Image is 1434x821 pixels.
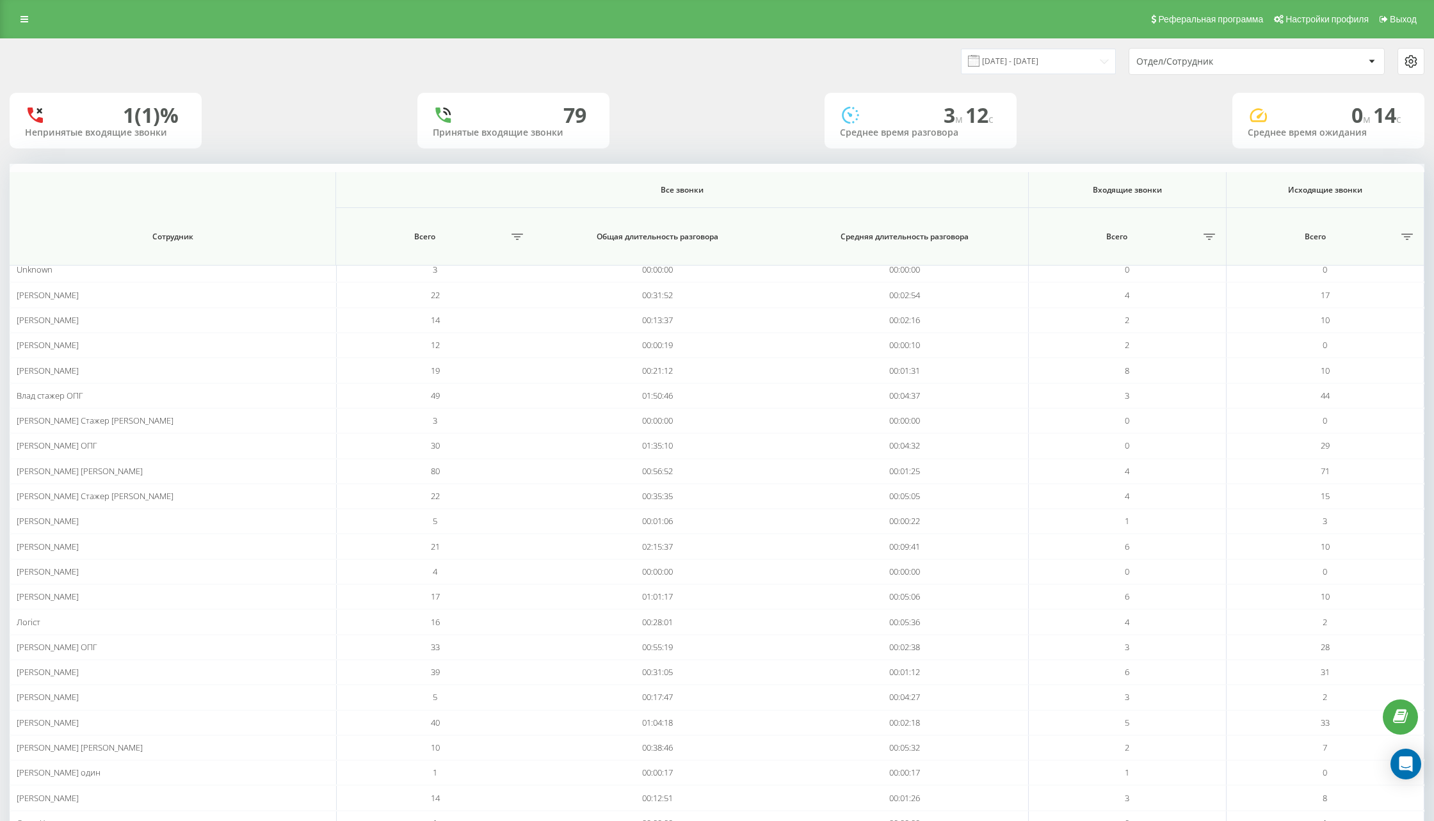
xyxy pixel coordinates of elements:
span: 29 [1321,440,1330,451]
span: [PERSON_NAME] [17,541,79,552]
span: [PERSON_NAME] [17,717,79,728]
td: 00:00:22 [781,509,1028,534]
span: 2 [1125,314,1129,326]
td: 00:04:27 [781,685,1028,710]
span: 17 [431,591,440,602]
span: 1 [1125,515,1129,527]
span: 8 [1323,792,1327,804]
span: 15 [1321,490,1330,502]
span: 21 [431,541,440,552]
span: 3 [1323,515,1327,527]
td: 00:28:01 [534,609,781,634]
span: 5 [433,515,437,527]
td: 00:01:06 [534,509,781,534]
span: 10 [1321,591,1330,602]
span: Средняя длительность разговора [800,232,1010,242]
td: 00:00:00 [781,257,1028,282]
span: 3 [433,264,437,275]
span: Выход [1390,14,1417,24]
td: 01:35:10 [534,433,781,458]
td: 00:05:05 [781,484,1028,509]
div: Среднее время разговора [840,127,1001,138]
td: 00:35:35 [534,484,781,509]
span: [PERSON_NAME] [17,339,79,351]
td: 00:00:10 [781,333,1028,358]
td: 00:04:32 [781,433,1028,458]
td: 00:01:26 [781,785,1028,810]
span: 0 [1323,264,1327,275]
span: 3 [1125,390,1129,401]
div: 1 (1)% [123,103,179,127]
span: 4 [1125,465,1129,477]
span: 3 [1125,691,1129,703]
span: 22 [431,490,440,502]
div: 79 [563,103,586,127]
div: Принятые входящие звонки [433,127,594,138]
td: 00:56:52 [534,459,781,484]
td: 00:00:00 [534,408,781,433]
span: [PERSON_NAME] [17,365,79,376]
td: 00:01:25 [781,459,1028,484]
span: 8 [1125,365,1129,376]
td: 00:04:37 [781,383,1028,408]
span: 4 [1125,616,1129,628]
td: 00:31:52 [534,282,781,307]
td: 01:04:18 [534,710,781,735]
span: 3 [433,415,437,426]
span: 31 [1321,666,1330,678]
td: 00:00:19 [534,333,781,358]
span: 6 [1125,666,1129,678]
span: 12 [431,339,440,351]
span: 22 [431,289,440,301]
span: 0 [1125,264,1129,275]
td: 00:21:12 [534,358,781,383]
span: 17 [1321,289,1330,301]
span: 14 [431,314,440,326]
span: [PERSON_NAME] [PERSON_NAME] [17,742,143,753]
span: 39 [431,666,440,678]
td: 01:01:17 [534,584,781,609]
td: 00:13:37 [534,308,781,333]
span: Всего [342,232,507,242]
span: 14 [431,792,440,804]
span: 6 [1125,591,1129,602]
div: Непринятые входящие звонки [25,127,186,138]
td: 00:00:17 [781,760,1028,785]
td: 00:05:36 [781,609,1028,634]
span: 0 [1351,101,1373,129]
span: 4 [433,566,437,577]
td: 00:02:38 [781,635,1028,660]
td: 00:00:00 [781,559,1028,584]
span: [PERSON_NAME] [17,515,79,527]
span: м [1363,112,1373,126]
span: [PERSON_NAME] [PERSON_NAME] [17,465,143,477]
span: Общая длительность разговора [552,232,763,242]
span: 33 [1321,717,1330,728]
td: 02:15:37 [534,534,781,559]
td: 00:00:17 [534,760,781,785]
td: 01:50:46 [534,383,781,408]
span: 5 [433,691,437,703]
span: Логіст [17,616,40,628]
span: 2 [1125,339,1129,351]
span: 80 [431,465,440,477]
td: 00:02:18 [781,710,1028,735]
span: Входящие звонки [1044,185,1210,195]
td: 00:05:32 [781,735,1028,760]
span: 0 [1125,566,1129,577]
span: 10 [1321,365,1330,376]
span: 6 [1125,541,1129,552]
td: 00:55:19 [534,635,781,660]
span: 2 [1125,742,1129,753]
div: Среднее время ожидания [1248,127,1409,138]
td: 00:00:00 [781,408,1028,433]
span: 4 [1125,490,1129,502]
span: [PERSON_NAME] [17,289,79,301]
span: [PERSON_NAME] [17,566,79,577]
span: 12 [965,101,994,129]
span: 10 [431,742,440,753]
span: [PERSON_NAME] Стажер [PERSON_NAME] [17,490,173,502]
span: [PERSON_NAME] [17,691,79,703]
span: 3 [944,101,965,129]
span: 40 [431,717,440,728]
